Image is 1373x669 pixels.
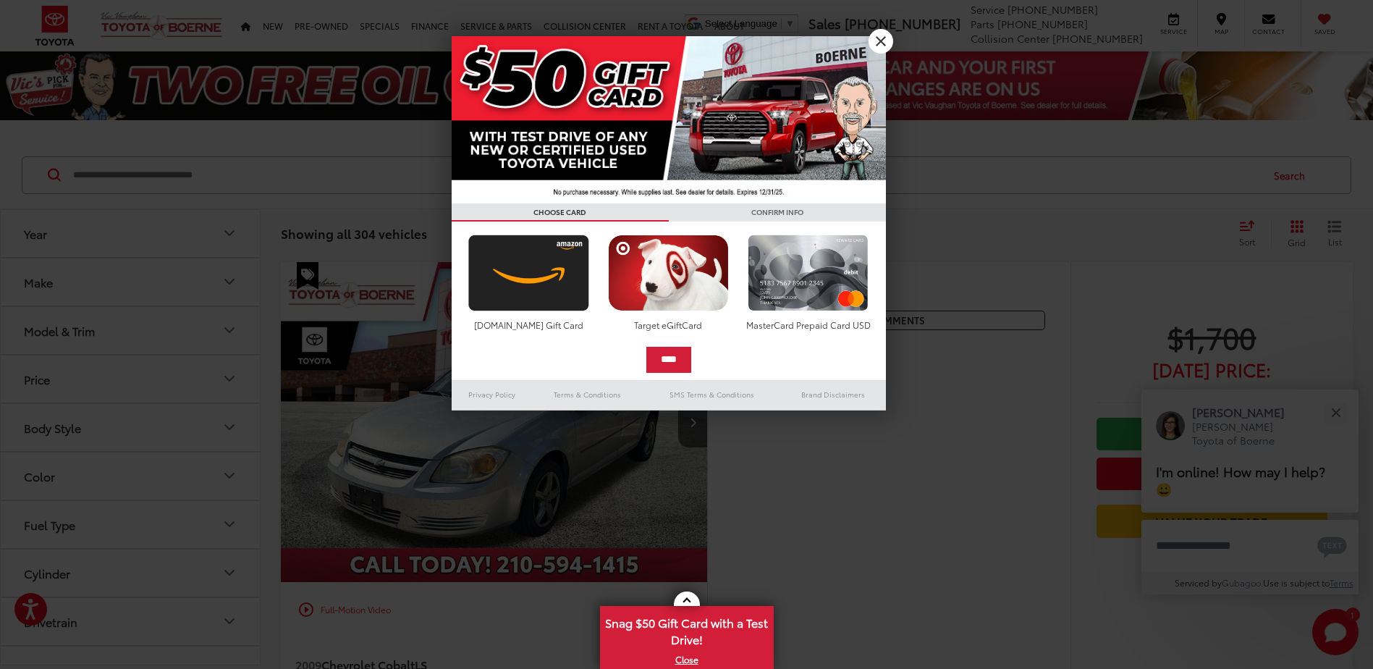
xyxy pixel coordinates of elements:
a: SMS Terms & Conditions [643,386,780,403]
div: MasterCard Prepaid Card USD [744,319,872,331]
h3: CONFIRM INFO [669,203,886,222]
a: Brand Disclaimers [780,386,886,403]
img: amazoncard.png [465,235,593,311]
img: 42635_top_851395.jpg [452,36,886,203]
img: mastercard.png [744,235,872,311]
h3: CHOOSE CARD [452,203,669,222]
a: Terms & Conditions [532,386,643,403]
img: targetcard.png [604,235,732,311]
div: Target eGiftCard [604,319,732,331]
a: Privacy Policy [452,386,533,403]
div: [DOMAIN_NAME] Gift Card [465,319,593,331]
span: Snag $50 Gift Card with a Test Drive! [601,607,772,652]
